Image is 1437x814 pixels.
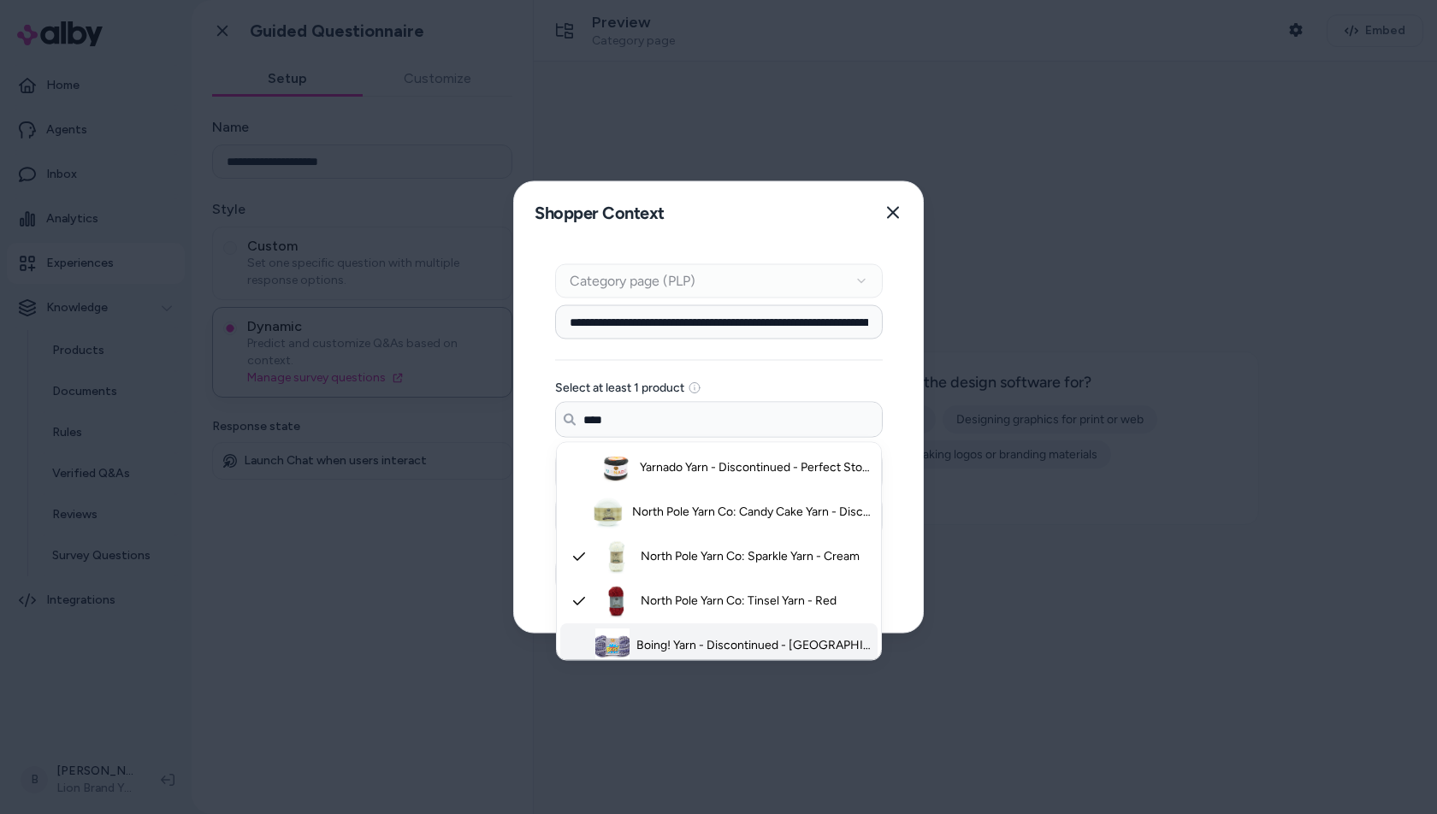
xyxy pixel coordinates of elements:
label: Select at least 1 product [555,382,684,394]
span: North Pole Yarn Co: Sparkle Yarn - Cream [641,548,860,565]
img: Yarnado Yarn - Discontinued - Perfect Storm [599,451,633,485]
h2: Shopper Context [528,195,665,230]
img: North Pole Yarn Co: Tinsel Yarn - Red [600,584,634,618]
span: Boing! Yarn - Discontinued - [GEOGRAPHIC_DATA] [636,637,872,654]
img: Boing! Yarn - Discontinued - Metropolis [595,628,630,663]
span: Yarnado Yarn - Discontinued - Perfect Storm [640,459,872,476]
img: North Pole Yarn Co: Candy Cake Yarn - Discontinued - White/Silver [591,495,625,529]
span: North Pole Yarn Co: Candy Cake Yarn - Discontinued - White/Silver [632,504,872,521]
button: Submit [555,557,636,592]
img: North Pole Yarn Co: Sparkle Yarn - Cream [600,540,634,574]
span: North Pole Yarn Co: Tinsel Yarn - Red [641,593,837,610]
